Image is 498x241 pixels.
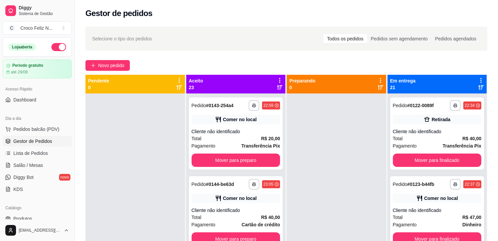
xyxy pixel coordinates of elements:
[323,34,367,43] div: Todos os pedidos
[3,213,72,224] a: Produtos
[192,221,216,228] span: Pagamento
[393,154,482,167] button: Mover para finalizado
[424,195,458,202] div: Comer no local
[19,5,69,11] span: Diggy
[261,136,280,141] strong: R$ 20,00
[206,103,234,108] strong: # 0143-254a4
[3,59,72,78] a: Período gratuitoaté 29/09
[407,103,434,108] strong: # 0122-0089f
[3,136,72,147] a: Gestor de Pedidos
[393,221,417,228] span: Pagamento
[20,25,52,31] div: Croco Feliz N ...
[3,184,72,195] a: KDS
[91,63,95,68] span: plus
[88,77,109,84] p: Pendente
[85,8,153,19] h2: Gestor de pedidos
[192,103,206,108] span: Pedido
[51,43,66,51] button: Alterar Status
[289,84,315,91] p: 0
[12,63,43,68] article: Período gratuito
[192,135,202,142] span: Total
[462,215,481,220] strong: R$ 47,00
[206,182,234,187] strong: # 0144-be63d
[241,143,280,149] strong: Transferência Pix
[85,60,130,71] button: Novo pedido
[13,96,36,103] span: Dashboard
[192,214,202,221] span: Total
[223,195,257,202] div: Comer no local
[189,84,203,91] p: 23
[465,182,475,187] div: 22:37
[13,126,59,133] span: Pedidos balcão (PDV)
[393,182,408,187] span: Pedido
[261,215,280,220] strong: R$ 40,00
[92,35,152,42] span: Selecione o tipo dos pedidos
[192,128,280,135] div: Cliente não identificado
[431,34,480,43] div: Pedidos agendados
[393,214,403,221] span: Total
[390,77,416,84] p: Em entrega
[390,84,416,91] p: 21
[13,150,48,157] span: Lista de Pedidos
[3,94,72,105] a: Dashboard
[3,113,72,124] div: Dia a dia
[13,186,23,193] span: KDS
[13,162,43,169] span: Salão / Mesas
[3,84,72,94] div: Acesso Rápido
[432,116,450,123] div: Retirada
[462,222,481,227] strong: Dinheiro
[189,77,203,84] p: Aceito
[462,136,481,141] strong: R$ 40,00
[3,160,72,171] a: Salão / Mesas
[393,128,482,135] div: Cliente não identificado
[263,182,273,187] div: 23:05
[3,3,72,19] a: DiggySistema de Gestão
[11,69,28,75] article: até 29/09
[3,172,72,183] a: Diggy Botnovo
[393,103,408,108] span: Pedido
[19,228,61,233] span: [EMAIL_ADDRESS][DOMAIN_NAME]
[192,142,216,150] span: Pagamento
[465,103,475,108] div: 22:34
[13,215,32,222] span: Produtos
[19,11,69,16] span: Sistema de Gestão
[3,21,72,35] button: Select a team
[192,182,206,187] span: Pedido
[13,174,34,181] span: Diggy Bot
[443,143,481,149] strong: Transferência Pix
[88,84,109,91] p: 0
[8,25,15,31] span: C
[3,148,72,159] a: Lista de Pedidos
[393,135,403,142] span: Total
[3,222,72,238] button: [EMAIL_ADDRESS][DOMAIN_NAME]
[3,124,72,135] button: Pedidos balcão (PDV)
[223,116,257,123] div: Comer no local
[3,203,72,213] div: Catálogo
[393,142,417,150] span: Pagamento
[242,222,280,227] strong: Cartão de crédito
[192,154,280,167] button: Mover para preparo
[407,182,434,187] strong: # 0123-b44fb
[289,77,315,84] p: Preparando
[393,207,482,214] div: Cliente não identificado
[367,34,431,43] div: Pedidos sem agendamento
[192,207,280,214] div: Cliente não identificado
[8,43,36,51] div: Loja aberta
[263,103,273,108] div: 22:59
[13,138,52,145] span: Gestor de Pedidos
[98,62,124,69] span: Novo pedido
